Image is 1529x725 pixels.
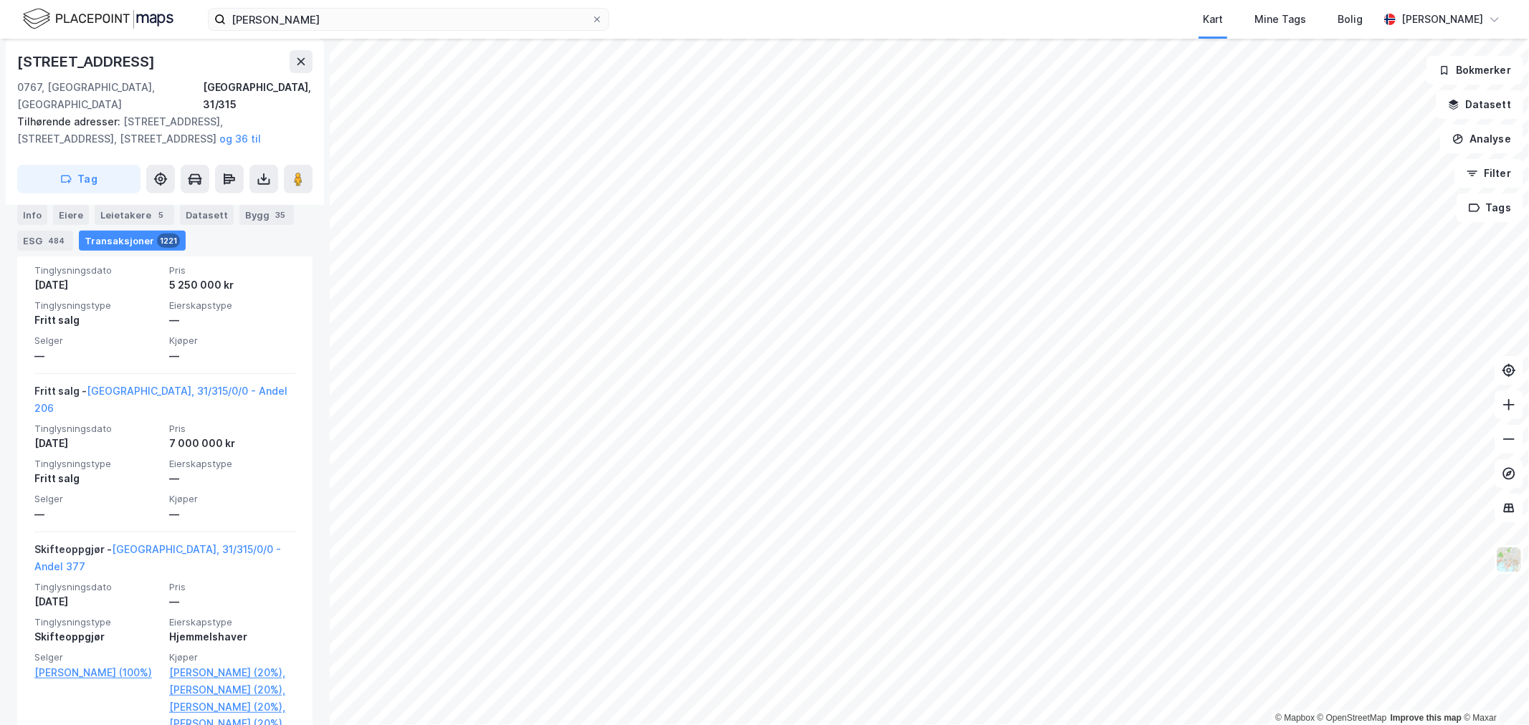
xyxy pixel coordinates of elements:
span: Tinglysningstype [34,458,161,470]
div: [DATE] [34,593,161,610]
span: Kjøper [169,335,295,347]
div: Skifteoppgjør [34,628,161,645]
input: Søk på adresse, matrikkel, gårdeiere, leietakere eller personer [226,9,591,30]
div: — [34,347,161,365]
div: Fritt salg [34,470,161,487]
div: — [169,593,295,610]
div: — [169,470,295,487]
a: OpenStreetMap [1318,713,1387,723]
span: Eierskapstype [169,458,295,470]
div: ESG [17,231,73,251]
img: logo.f888ab2527a4732fd821a326f86c7f29.svg [23,6,173,32]
span: Pris [169,264,295,277]
span: Tinglysningstype [34,299,161,312]
div: Skifteoppgjør - [34,541,295,581]
button: Datasett [1436,90,1523,119]
span: Kjøper [169,493,295,505]
span: Tinglysningsdato [34,264,161,277]
div: — [34,506,161,523]
a: Improve this map [1391,713,1462,723]
span: Eierskapstype [169,616,295,628]
span: Selger [34,651,161,663]
span: Selger [34,335,161,347]
a: [PERSON_NAME] (20%), [169,698,295,716]
span: Tinglysningsdato [34,581,161,593]
span: Kjøper [169,651,295,663]
div: Transaksjoner [79,231,186,251]
button: Tag [17,165,140,193]
div: Mine Tags [1254,11,1306,28]
span: Selger [34,493,161,505]
div: [GEOGRAPHIC_DATA], 31/315 [203,79,313,113]
a: [GEOGRAPHIC_DATA], 31/315/0/0 - Andel 377 [34,543,281,572]
div: Bolig [1338,11,1363,28]
span: Pris [169,423,295,435]
span: Tinglysningstype [34,616,161,628]
button: Analyse [1440,125,1523,153]
div: [DATE] [34,435,161,452]
a: [GEOGRAPHIC_DATA], 31/315/0/0 - Andel 206 [34,385,287,414]
div: 5 250 000 kr [169,277,295,294]
div: [PERSON_NAME] [1401,11,1483,28]
a: Mapbox [1275,713,1315,723]
div: Bygg [239,205,294,225]
div: 484 [45,234,67,248]
div: [DATE] [34,277,161,294]
div: — [169,312,295,329]
div: — [169,506,295,523]
a: [PERSON_NAME] (100%) [34,664,161,681]
a: [PERSON_NAME] (20%), [169,681,295,698]
img: Z [1495,546,1523,573]
div: 35 [272,208,288,222]
div: 0767, [GEOGRAPHIC_DATA], [GEOGRAPHIC_DATA] [17,79,203,113]
div: 7 000 000 kr [169,435,295,452]
div: [STREET_ADDRESS], [STREET_ADDRESS], [STREET_ADDRESS] [17,113,301,148]
div: Hjemmelshaver [169,628,295,645]
div: Info [17,205,47,225]
button: Bokmerker [1426,56,1523,85]
span: Pris [169,581,295,593]
iframe: Chat Widget [1457,656,1529,725]
div: Kart [1203,11,1223,28]
span: Tinglysningsdato [34,423,161,435]
div: 1221 [157,234,180,248]
button: Filter [1454,159,1523,188]
span: Tilhørende adresser: [17,115,123,128]
div: Fritt salg - [34,383,295,423]
button: Tags [1457,193,1523,222]
div: Fritt salg [34,312,161,329]
a: [PERSON_NAME] (20%), [169,664,295,681]
span: Eierskapstype [169,299,295,312]
div: Eiere [53,205,89,225]
div: — [169,347,295,365]
div: Datasett [180,205,234,225]
div: 5 [154,208,168,222]
div: Leietakere [95,205,174,225]
div: [STREET_ADDRESS] [17,50,158,73]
